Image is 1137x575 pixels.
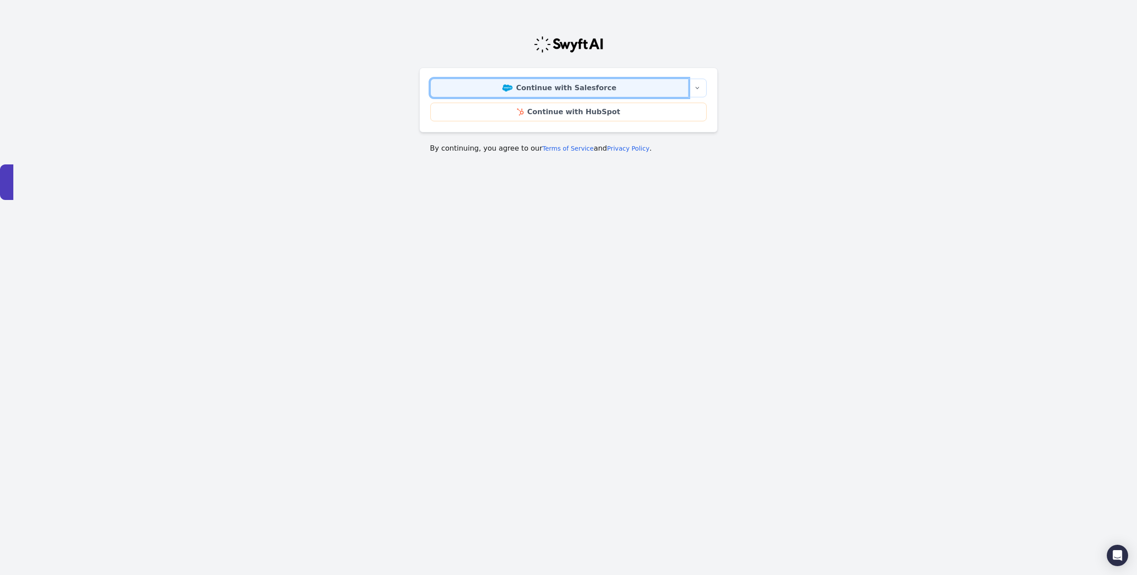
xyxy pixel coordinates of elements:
img: Salesforce [502,84,513,92]
a: Continue with HubSpot [430,103,707,121]
img: Swyft Logo [533,36,604,53]
div: Open Intercom Messenger [1107,545,1128,566]
p: By continuing, you agree to our and . [430,143,707,154]
a: Privacy Policy [607,145,649,152]
a: Continue with Salesforce [430,79,688,97]
a: Terms of Service [542,145,593,152]
img: HubSpot [517,108,524,116]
